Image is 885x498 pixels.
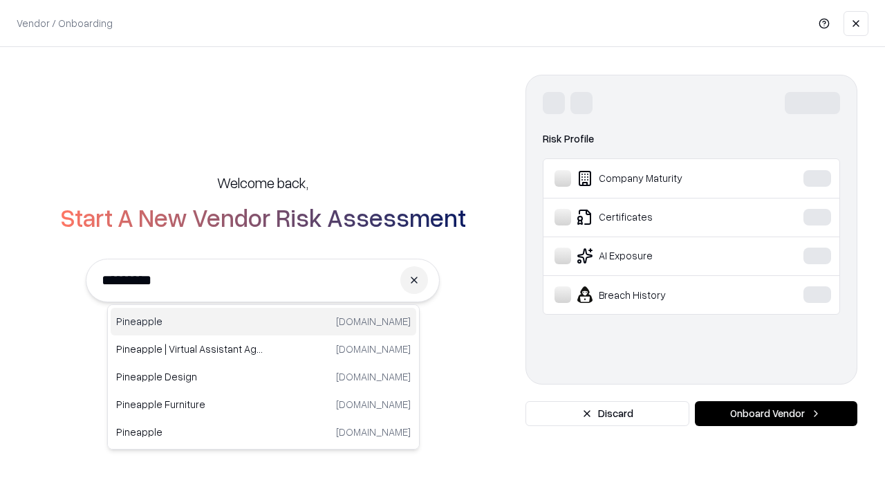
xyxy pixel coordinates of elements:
[107,304,420,450] div: Suggestions
[116,369,263,384] p: Pineapple Design
[543,131,840,147] div: Risk Profile
[336,314,411,329] p: [DOMAIN_NAME]
[555,286,761,303] div: Breach History
[525,401,689,426] button: Discard
[116,397,263,412] p: Pineapple Furniture
[116,425,263,439] p: Pineapple
[217,173,308,192] h5: Welcome back,
[336,425,411,439] p: [DOMAIN_NAME]
[116,342,263,356] p: Pineapple | Virtual Assistant Agency
[336,397,411,412] p: [DOMAIN_NAME]
[116,314,263,329] p: Pineapple
[60,203,466,231] h2: Start A New Vendor Risk Assessment
[555,170,761,187] div: Company Maturity
[336,342,411,356] p: [DOMAIN_NAME]
[555,209,761,225] div: Certificates
[555,248,761,264] div: AI Exposure
[695,401,857,426] button: Onboard Vendor
[336,369,411,384] p: [DOMAIN_NAME]
[17,16,113,30] p: Vendor / Onboarding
